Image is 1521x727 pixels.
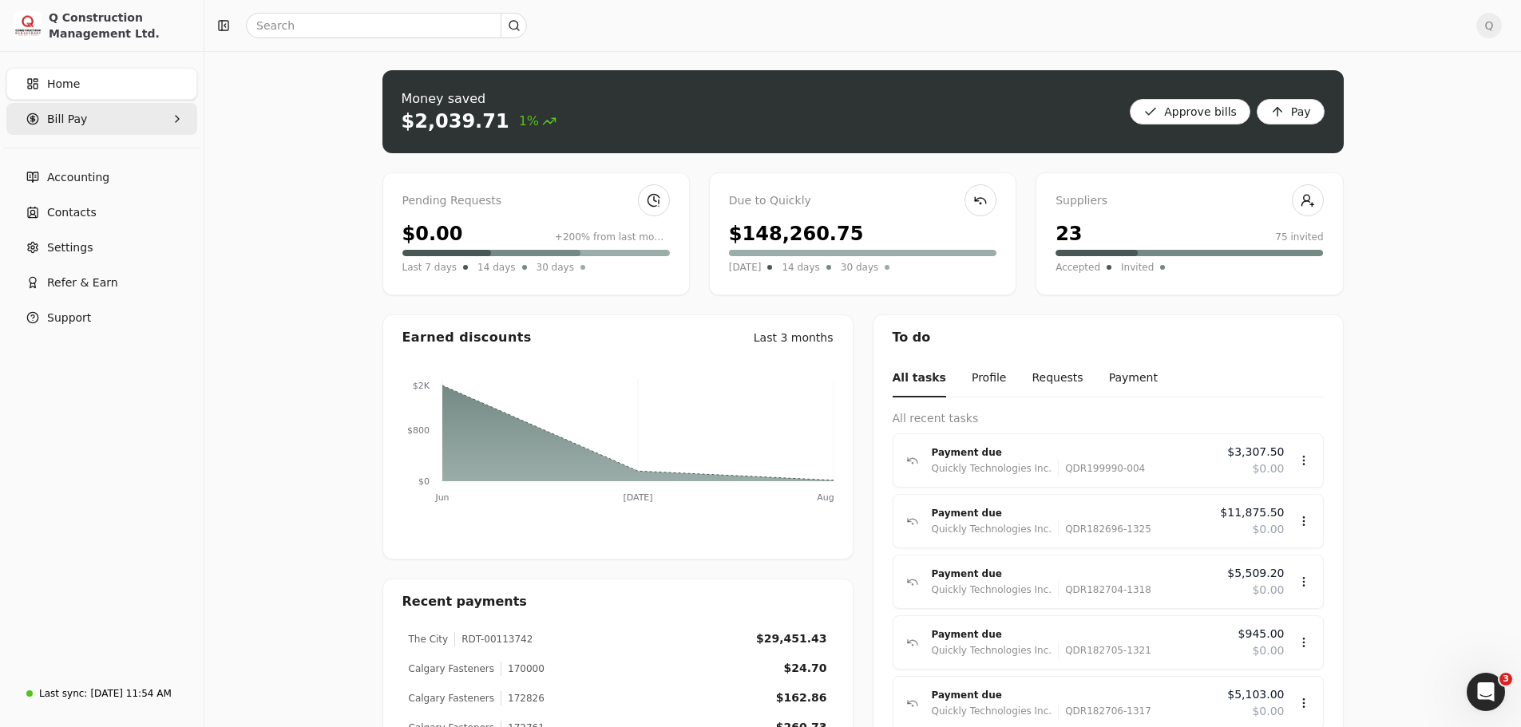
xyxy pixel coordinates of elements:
div: 172826 [501,691,545,705]
button: Payment [1109,360,1158,397]
button: All tasks [893,360,946,397]
span: 14 days [782,259,819,275]
div: Payment due [932,444,1215,460]
div: Last 3 months [754,330,834,346]
div: [DATE] 11:54 AM [90,686,171,701]
div: To do [873,315,1343,360]
iframe: Intercom live chat [1467,673,1505,711]
a: Contacts [6,196,197,228]
div: All recent tasks [893,410,1324,427]
span: $0.00 [1252,460,1284,477]
div: $148,260.75 [729,219,864,248]
div: Calgary Fasteners [409,662,495,676]
tspan: $0 [418,476,430,487]
div: $0.00 [402,219,463,248]
div: QDR182704-1318 [1058,582,1151,598]
tspan: $2K [412,381,430,391]
div: QDR182696-1325 [1058,521,1151,537]
span: 14 days [477,259,515,275]
div: Recent payments [383,579,853,624]
span: $5,509.20 [1227,565,1284,582]
span: Last 7 days [402,259,457,275]
a: Last sync:[DATE] 11:54 AM [6,679,197,708]
span: 1% [519,112,557,131]
button: Profile [972,360,1007,397]
span: Contacts [47,204,97,221]
tspan: $800 [407,425,430,436]
span: Settings [47,239,93,256]
div: Last sync: [39,686,87,701]
tspan: [DATE] [623,492,652,503]
input: Search [246,13,527,38]
div: QDR182706-1317 [1058,703,1151,719]
img: 3171ca1f-602b-4dfe-91f0-0ace091e1481.jpeg [14,11,42,40]
div: Earned discounts [402,328,532,347]
div: The City [409,632,449,646]
div: RDT-00113742 [454,632,533,646]
span: Home [47,76,80,93]
span: Invited [1121,259,1154,275]
div: Payment due [932,626,1226,642]
div: Quickly Technologies Inc. [932,642,1052,658]
span: [DATE] [729,259,762,275]
span: Accounting [47,169,109,186]
a: Settings [6,231,197,263]
div: $162.86 [776,689,827,706]
div: Suppliers [1056,192,1323,210]
div: $29,451.43 [756,630,827,647]
span: 30 days [537,259,574,275]
div: Quickly Technologies Inc. [932,460,1052,476]
tspan: Jun [434,492,449,503]
div: 23 [1056,219,1082,248]
span: $5,103.00 [1227,686,1284,703]
div: Payment due [932,505,1208,521]
div: 75 invited [1275,230,1323,244]
button: Refer & Earn [6,267,197,298]
div: Calgary Fasteners [409,691,495,705]
div: QDR199990-004 [1058,460,1145,476]
button: Requests [1032,360,1083,397]
span: $11,875.50 [1220,504,1284,521]
div: $2,039.71 [402,109,509,134]
tspan: Aug [817,492,834,503]
div: 170000 [501,662,545,676]
span: $3,307.50 [1227,444,1284,460]
button: Pay [1257,99,1325,124]
span: $0.00 [1252,703,1284,720]
div: Q Construction Management Ltd. [49,10,190,41]
span: 30 days [841,259,878,275]
div: +200% from last month [555,230,670,244]
span: $945.00 [1238,626,1285,642]
span: $0.00 [1252,582,1284,599]
button: Bill Pay [6,103,197,135]
span: Bill Pay [47,111,87,128]
span: $0.00 [1252,642,1284,659]
div: Due to Quickly [729,192,996,210]
div: Quickly Technologies Inc. [932,521,1052,537]
div: Payment due [932,687,1215,703]
button: Approve bills [1130,99,1250,124]
div: Payment due [932,566,1215,582]
span: 3 [1499,673,1512,686]
div: QDR182705-1321 [1058,642,1151,658]
button: Support [6,302,197,334]
div: $24.70 [783,660,826,677]
div: Pending Requests [402,192,670,210]
div: Quickly Technologies Inc. [932,582,1052,598]
div: Money saved [402,89,557,109]
a: Home [6,68,197,100]
span: Accepted [1056,259,1100,275]
a: Accounting [6,161,197,193]
div: Quickly Technologies Inc. [932,703,1052,719]
button: Q [1476,13,1502,38]
span: Refer & Earn [47,275,118,291]
span: $0.00 [1252,521,1284,538]
span: Support [47,310,91,326]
